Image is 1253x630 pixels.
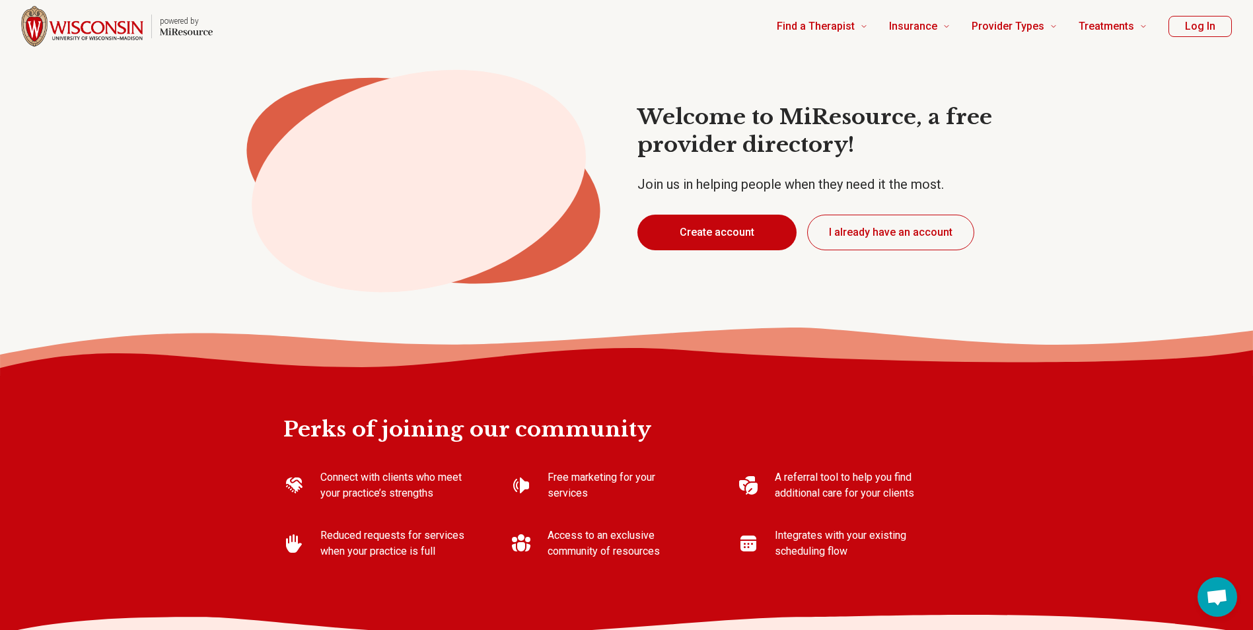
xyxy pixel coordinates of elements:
p: A referral tool to help you find additional care for your clients [775,470,923,501]
p: Integrates with your existing scheduling flow [775,528,923,559]
h1: Welcome to MiResource, a free provider directory! [637,104,1028,158]
p: Join us in helping people when they need it the most. [637,175,1028,193]
span: Treatments [1079,17,1134,36]
p: Reduced requests for services when your practice is full [320,528,468,559]
div: Open chat [1198,577,1237,617]
button: Create account [637,215,797,250]
p: Connect with clients who meet your practice’s strengths [320,470,468,501]
a: Home page [21,5,213,48]
span: Insurance [889,17,937,36]
span: Find a Therapist [777,17,855,36]
p: Access to an exclusive community of resources [548,528,696,559]
button: I already have an account [807,215,974,250]
h2: Perks of joining our community [283,374,970,444]
span: Provider Types [972,17,1044,36]
p: Free marketing for your services [548,470,696,501]
button: Log In [1168,16,1232,37]
p: powered by [160,16,213,26]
